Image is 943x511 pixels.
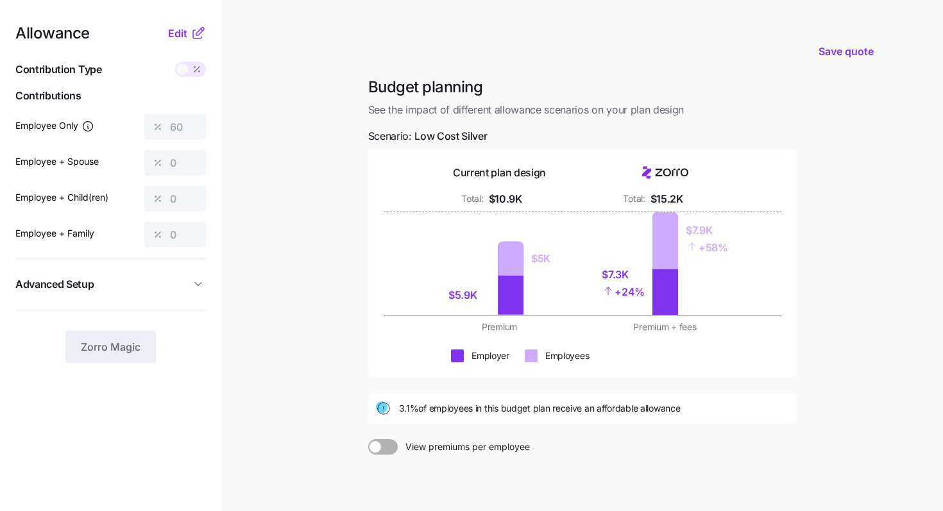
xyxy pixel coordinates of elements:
[531,251,550,267] div: $5K
[602,283,645,300] div: + 24%
[686,222,728,239] div: $7.9K
[461,192,483,205] div: Total:
[808,33,884,69] button: Save quote
[15,119,94,133] label: Employee Only
[398,439,530,455] span: View premiums per employee
[602,267,645,283] div: $7.3K
[489,191,522,207] div: $10.9K
[590,321,740,333] div: Premium + fees
[819,44,874,59] span: Save quote
[650,191,683,207] div: $15.2K
[168,26,187,41] span: Edit
[448,287,490,303] div: $5.9K
[65,331,156,363] button: Zorro Magic
[399,402,681,415] span: 3.1% of employees in this budget plan receive an affordable allowance
[368,102,797,118] span: See the impact of different allowance scenarios on your plan design
[368,77,797,97] h1: Budget planning
[686,239,728,256] div: + 58%
[81,339,140,355] span: Zorro Magic
[425,321,575,333] div: Premium
[471,349,509,362] div: Employer
[15,62,102,78] span: Contribution Type
[15,26,90,41] span: Allowance
[15,269,206,300] button: Advanced Setup
[545,349,589,362] div: Employees
[15,190,108,205] label: Employee + Child(ren)
[15,226,94,240] label: Employee + Family
[15,88,206,104] span: Contributions
[368,128,488,144] span: Scenario:
[623,192,645,205] div: Total:
[453,165,546,181] div: Current plan design
[168,26,191,41] button: Edit
[15,155,99,169] label: Employee + Spouse
[414,128,487,144] span: Low Cost Silver
[15,276,94,292] span: Advanced Setup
